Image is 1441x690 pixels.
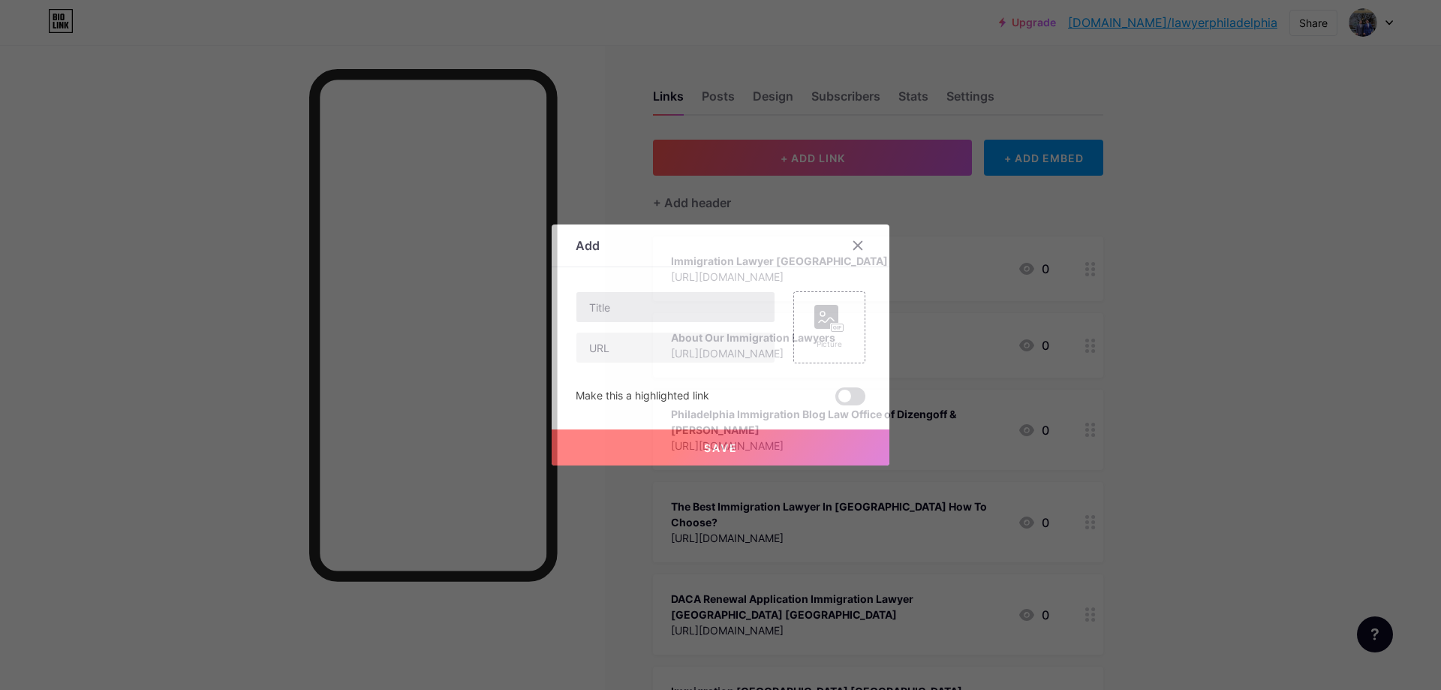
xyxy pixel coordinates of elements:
[552,429,889,466] button: Save
[576,333,775,363] input: URL
[576,237,600,255] div: Add
[704,441,738,454] span: Save
[576,292,775,322] input: Title
[576,387,709,405] div: Make this a highlighted link
[814,339,844,350] div: Picture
